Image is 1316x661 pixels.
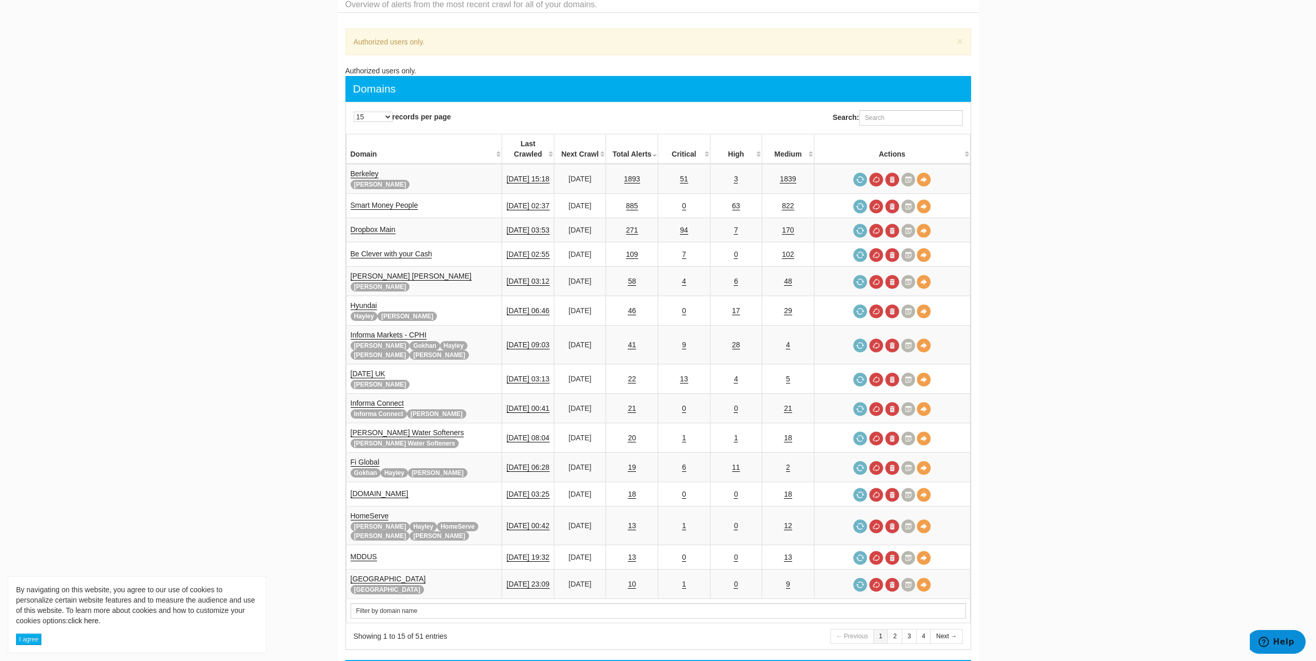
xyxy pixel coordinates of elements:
td: [DATE] [554,570,606,599]
a: View Domain Overview [917,578,931,592]
a: [DATE] 23:09 [507,580,550,589]
a: 271 [626,226,638,235]
td: [DATE] [554,164,606,194]
a: Crawl History [901,373,915,387]
a: 29 [784,306,792,315]
th: Total Alerts: activate to sort column ascending [606,134,658,164]
a: Crawl History [901,432,915,445]
a: [DATE] 15:18 [507,175,550,183]
a: Request a crawl [853,402,867,416]
a: Informa Connect [351,399,404,408]
a: Delete most recent audit [885,402,899,416]
a: 4 [682,277,686,286]
span: Gokhan [351,468,381,478]
td: [DATE] [554,267,606,296]
a: 0 [682,306,686,315]
a: 0 [682,404,686,413]
a: Cancel in-progress audit [869,199,883,213]
a: 2 [887,629,902,644]
a: 58 [628,277,636,286]
a: Cancel in-progress audit [869,248,883,262]
a: Smart Money People [351,201,418,210]
a: 13 [784,553,792,562]
td: [DATE] [554,364,606,394]
a: View Domain Overview [917,199,931,213]
a: Request a crawl [853,432,867,445]
span: [PERSON_NAME] [351,522,410,531]
th: Last Crawled: activate to sort column descending [502,134,554,164]
a: 4 [734,375,738,383]
a: 48 [784,277,792,286]
a: 0 [682,490,686,499]
a: Crawl History [901,461,915,475]
span: [PERSON_NAME] [351,350,410,360]
a: Request a crawl [853,173,867,187]
a: 20 [628,434,636,442]
td: [DATE] [554,394,606,423]
a: 822 [782,202,794,210]
a: [DATE] 19:32 [507,553,550,562]
a: View Domain Overview [917,275,931,289]
button: × [957,36,963,47]
a: Crawl History [901,551,915,565]
a: HomeServe [351,512,389,520]
a: Delete most recent audit [885,373,899,387]
td: [DATE] [554,482,606,506]
a: Crawl History [901,304,915,318]
div: Authorized users only. [345,66,971,76]
a: Cancel in-progress audit [869,461,883,475]
a: 0 [734,553,738,562]
a: 1839 [780,175,796,183]
a: 3 [902,629,917,644]
a: Cancel in-progress audit [869,373,883,387]
a: [DATE] 02:55 [507,250,550,259]
a: 51 [680,175,688,183]
a: View Domain Overview [917,461,931,475]
span: [PERSON_NAME] [407,409,466,419]
div: By navigating on this website, you agree to our use of cookies to personalize certain website fea... [16,585,258,626]
a: Cancel in-progress audit [869,551,883,565]
span: [PERSON_NAME] [351,180,410,189]
a: 7 [682,250,686,259]
a: View Domain Overview [917,488,931,502]
a: 19 [628,463,636,472]
a: Delete most recent audit [885,199,899,213]
a: View Domain Overview [917,248,931,262]
a: 0 [682,553,686,562]
a: 18 [628,490,636,499]
a: Delete most recent audit [885,224,899,238]
a: [DATE] 00:42 [507,521,550,530]
a: Crawl History [901,275,915,289]
span: Hayley [440,341,467,350]
span: [PERSON_NAME] [410,531,469,541]
a: [DATE] 03:12 [507,277,550,286]
a: Crawl History [901,173,915,187]
a: Delete most recent audit [885,304,899,318]
a: 13 [628,521,636,530]
span: [PERSON_NAME] [377,312,437,321]
a: 102 [782,250,794,259]
a: 13 [628,553,636,562]
a: Crawl History [901,578,915,592]
span: [PERSON_NAME] Water Softeners [351,439,459,448]
div: Domains [353,81,396,97]
a: View Domain Overview [917,402,931,416]
a: [DATE] 03:25 [507,490,550,499]
a: Dropbox Main [351,225,396,234]
a: Delete most recent audit [885,551,899,565]
a: View Domain Overview [917,173,931,187]
th: Next Crawl: activate to sort column descending [554,134,606,164]
a: 5 [786,375,790,383]
a: Delete most recent audit [885,275,899,289]
a: ← Previous [830,629,874,644]
a: 3 [734,175,738,183]
a: 22 [628,375,636,383]
a: Cancel in-progress audit [869,173,883,187]
a: Berkeley [351,170,379,178]
span: Hayley [410,522,437,531]
a: View Domain Overview [917,432,931,445]
a: Cancel in-progress audit [869,432,883,445]
iframe: Opens a widget where you can find more information [1250,630,1306,656]
span: [PERSON_NAME] [408,468,467,478]
span: [PERSON_NAME] [351,531,410,541]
